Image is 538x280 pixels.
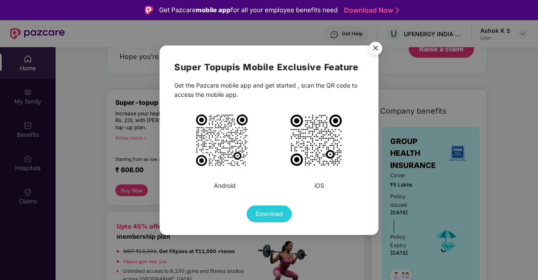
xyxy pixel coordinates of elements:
div: iOS [314,181,324,190]
img: Stroke [396,6,399,15]
div: Get Pazcare for all your employee benefits need [159,5,338,15]
img: PiA8c3ZnIHdpZHRoPSIxMDE1IiBoZWlnaHQ9IjEwMTUiIHZpZXdCb3g9Ii0xIC0xIDM1IDM1IiB4bWxucz0iaHR0cDovL3d3d... [194,113,249,168]
div: Android [214,181,236,190]
img: svg+xml;base64,PHN2ZyB4bWxucz0iaHR0cDovL3d3dy53My5vcmcvMjAwMC9zdmciIHdpZHRoPSI1NiIgaGVpZ2h0PSI1Ni... [364,37,387,61]
h2: Super Topup is Mobile Exclusive Feature [174,60,364,74]
img: PiA8c3ZnIHdpZHRoPSIxMDIzIiBoZWlnaHQ9IjEwMjMiIHZpZXdCb3g9Ii0xIC0xIDMxIDMxIiB4bWxucz0iaHR0cDovL3d3d... [289,113,344,168]
span: Download [256,209,283,219]
div: Get the Pazcare mobile app and get started , scan the QR code to access the mobile app. [174,81,364,99]
img: Logo [145,6,153,14]
button: Download [247,205,292,222]
button: Close [364,37,386,60]
a: Download Now [344,6,397,15]
strong: mobile app [196,6,231,14]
